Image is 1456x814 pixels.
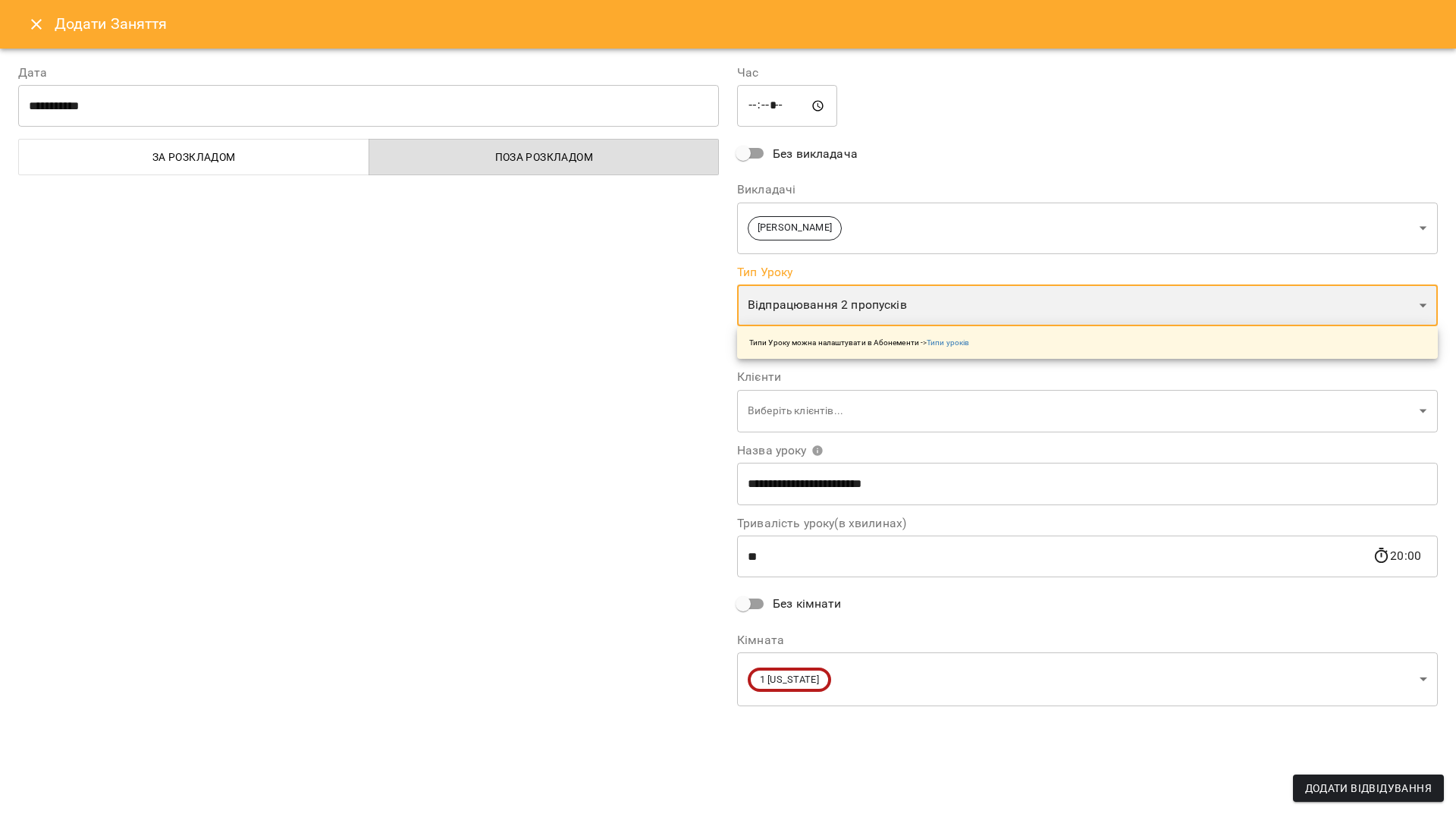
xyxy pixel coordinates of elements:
[737,266,1438,278] label: Тип Уроку
[737,517,1438,530] label: Тривалість уроку(в хвилинах)
[748,404,1414,419] p: Виберіть клієнтів...
[1305,779,1432,797] span: Додати Відвідування
[737,445,824,457] span: Назва уроку
[55,12,1438,36] h6: Додати Заняття
[18,6,55,42] button: Close
[737,634,1438,646] label: Кімната
[369,139,720,175] button: Поза розкладом
[18,139,369,175] button: За розкладом
[737,67,1438,79] label: Час
[737,284,1438,327] div: Відпрацювання 2 пропусків
[737,389,1438,432] div: Виберіть клієнтів...
[737,184,1438,196] label: Викладачі
[378,148,711,166] span: Поза розкладом
[737,202,1438,254] div: [PERSON_NAME]
[737,371,1438,383] label: Клієнти
[751,673,828,687] span: 1 [US_STATE]
[749,337,969,348] p: Типи Уроку можна налаштувати в Абонементи ->
[18,67,719,79] label: Дата
[773,595,842,613] span: Без кімнати
[811,445,824,457] svg: Вкажіть назву уроку або виберіть клієнтів
[28,148,360,166] span: За розкладом
[1293,775,1444,802] button: Додати Відвідування
[748,221,841,235] span: [PERSON_NAME]
[737,652,1438,706] div: 1 [US_STATE]
[773,145,858,163] span: Без викладача
[927,338,969,347] a: Типи уроків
